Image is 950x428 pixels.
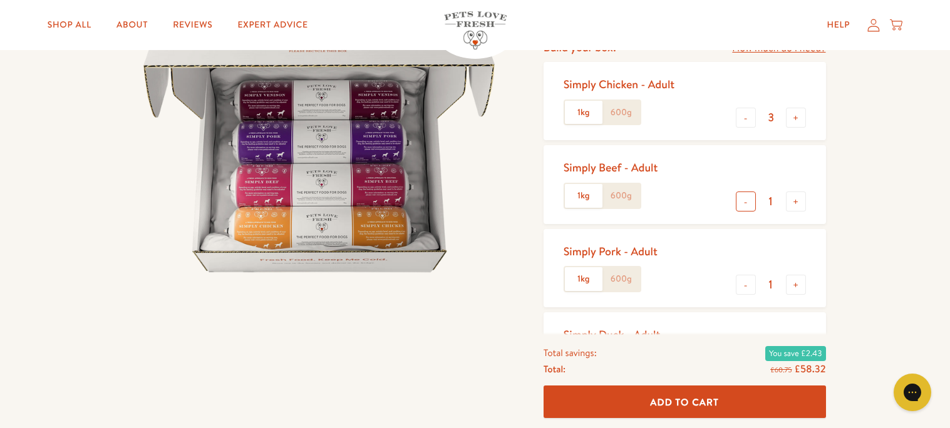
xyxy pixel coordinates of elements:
a: Expert Advice [228,13,318,38]
label: 1kg [565,267,602,291]
span: Total savings: [544,344,597,360]
img: Pets Love Fresh [444,11,507,49]
button: - [736,108,756,128]
a: Shop All [38,13,101,38]
span: Total: [544,360,565,377]
div: Simply Pork - Adult [564,244,658,258]
a: Reviews [163,13,222,38]
button: Add To Cart [544,385,826,419]
span: Add To Cart [650,395,719,408]
s: £60.75 [770,364,792,374]
a: About [106,13,158,38]
label: 600g [602,101,640,125]
span: £58.32 [794,362,825,375]
div: Simply Beef - Adult [564,160,658,175]
button: - [736,191,756,211]
iframe: Gorgias live chat messenger [887,369,937,415]
label: 1kg [565,101,602,125]
label: 1kg [565,184,602,208]
button: + [786,108,806,128]
div: Simply Chicken - Adult [564,77,674,91]
span: You save £2.43 [765,345,825,360]
a: Help [817,13,860,38]
button: - [736,275,756,295]
h4: Build your box: [544,40,616,54]
label: 600g [602,184,640,208]
div: Simply Duck - Adult [564,327,661,342]
label: 600g [602,267,640,291]
button: + [786,275,806,295]
button: + [786,191,806,211]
